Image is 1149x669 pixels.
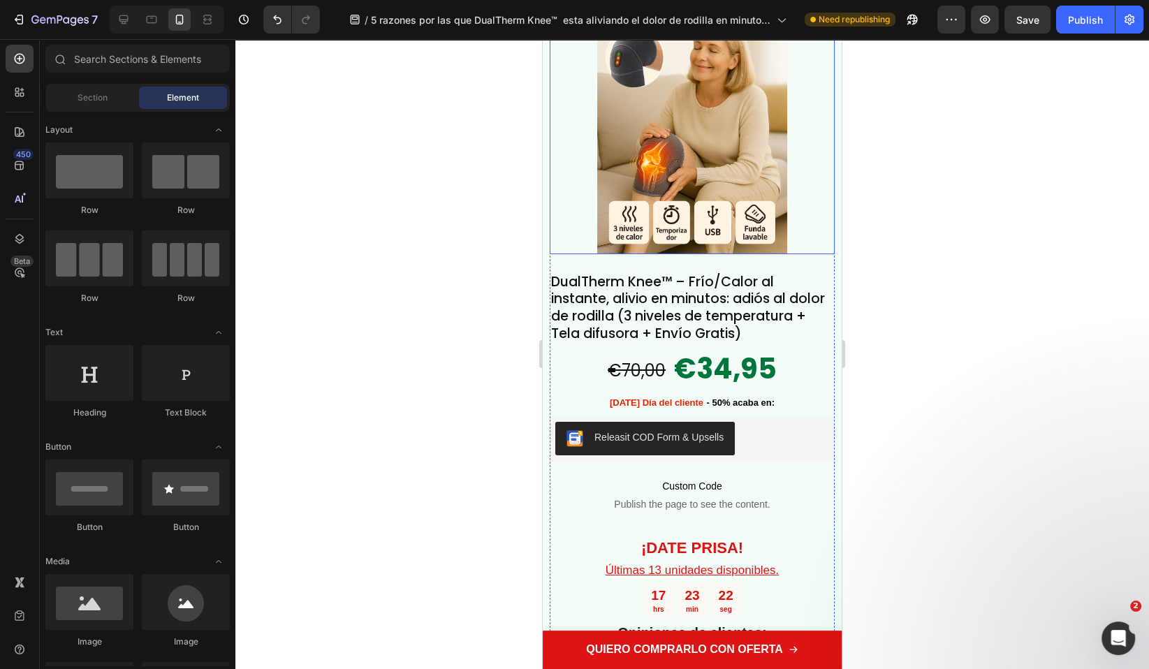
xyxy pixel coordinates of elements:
[1102,622,1135,655] iframe: Intercom live chat
[1130,601,1141,612] span: 2
[142,292,230,304] div: Row
[45,292,133,304] div: Row
[1016,14,1039,26] span: Save
[142,635,230,648] div: Image
[207,119,230,141] span: Toggle open
[207,436,230,458] span: Toggle open
[1068,13,1103,27] div: Publish
[167,91,199,104] span: Element
[142,521,230,534] div: Button
[45,406,133,419] div: Heading
[543,39,842,669] iframe: Design area
[45,441,71,453] span: Button
[45,45,230,73] input: Search Sections & Elements
[13,149,34,160] div: 450
[819,13,890,26] span: Need republishing
[92,11,98,28] p: 7
[10,256,34,267] div: Beta
[45,521,133,534] div: Button
[142,406,230,419] div: Text Block
[45,635,133,648] div: Image
[1056,6,1115,34] button: Publish
[45,555,70,568] span: Media
[78,91,108,104] span: Section
[45,124,73,136] span: Layout
[207,550,230,573] span: Toggle open
[45,326,63,339] span: Text
[142,204,230,216] div: Row
[365,13,368,27] span: /
[207,321,230,344] span: Toggle open
[45,204,133,216] div: Row
[6,6,104,34] button: 7
[263,6,320,34] div: Undo/Redo
[1004,6,1051,34] button: Save
[371,13,771,27] span: 5 razones por las que DualTherm Knee™ esta aliviando el dolor de rodilla en minutos de miles de [...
